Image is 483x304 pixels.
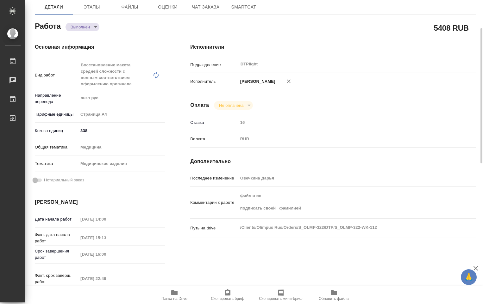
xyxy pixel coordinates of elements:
button: Папка на Drive [148,286,201,304]
button: Обновить файлы [307,286,361,304]
div: Выполнен [66,23,99,31]
div: Страница А4 [78,109,165,120]
button: Скопировать мини-бриф [254,286,307,304]
h4: Исполнители [190,43,476,51]
button: Выполнен [69,24,92,30]
input: Пустое поле [238,173,452,183]
div: Медицина [78,142,165,153]
div: Медицинские изделия [78,158,165,169]
button: Не оплачена [217,103,245,108]
p: [PERSON_NAME] [238,78,275,85]
p: Кол-во единиц [35,128,78,134]
span: Папка на Drive [161,296,187,301]
p: Последнее изменение [190,175,238,181]
span: Детали [39,3,69,11]
span: Файлы [115,3,145,11]
span: Скопировать мини-бриф [259,296,302,301]
h4: [PERSON_NAME] [35,198,165,206]
h2: 5408 RUB [434,22,469,33]
p: Ставка [190,119,238,126]
h4: Дополнительно [190,158,476,165]
p: Подразделение [190,62,238,68]
div: Выполнен [214,101,253,110]
textarea: /Clients/Olimpus Rus/Orders/S_OLMP-322/DTP/S_OLMP-322-WK-112 [238,222,452,233]
h4: Оплата [190,101,209,109]
span: Обновить файлы [319,296,349,301]
p: Валюта [190,136,238,142]
p: Факт. дата начала работ [35,232,78,244]
h2: Работа [35,20,61,31]
input: Пустое поле [78,215,134,224]
span: Скопировать бриф [211,296,244,301]
input: ✎ Введи что-нибудь [78,126,165,135]
span: Нотариальный заказ [44,177,84,183]
p: Комментарий к работе [190,199,238,206]
textarea: файл в ин подписать своей _фамилией [238,190,452,214]
p: Тематика [35,161,78,167]
input: Пустое поле [238,118,452,127]
button: Скопировать бриф [201,286,254,304]
p: Дата начала работ [35,216,78,222]
p: Факт. срок заверш. работ [35,272,78,285]
p: Тарифные единицы [35,111,78,118]
input: Пустое поле [78,250,134,259]
h4: Основная информация [35,43,165,51]
span: Этапы [77,3,107,11]
p: Срок завершения работ [35,248,78,261]
button: 🙏 [461,269,477,285]
p: Исполнитель [190,78,238,85]
p: Вид работ [35,72,78,78]
span: Чат заказа [191,3,221,11]
span: SmartCat [229,3,259,11]
p: Направление перевода [35,92,78,105]
input: Пустое поле [78,233,134,242]
p: Путь на drive [190,225,238,231]
div: RUB [238,134,452,144]
span: 🙏 [463,271,474,284]
button: Удалить исполнителя [282,74,296,88]
p: Общая тематика [35,144,78,150]
input: Пустое поле [78,274,134,283]
span: Оценки [153,3,183,11]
